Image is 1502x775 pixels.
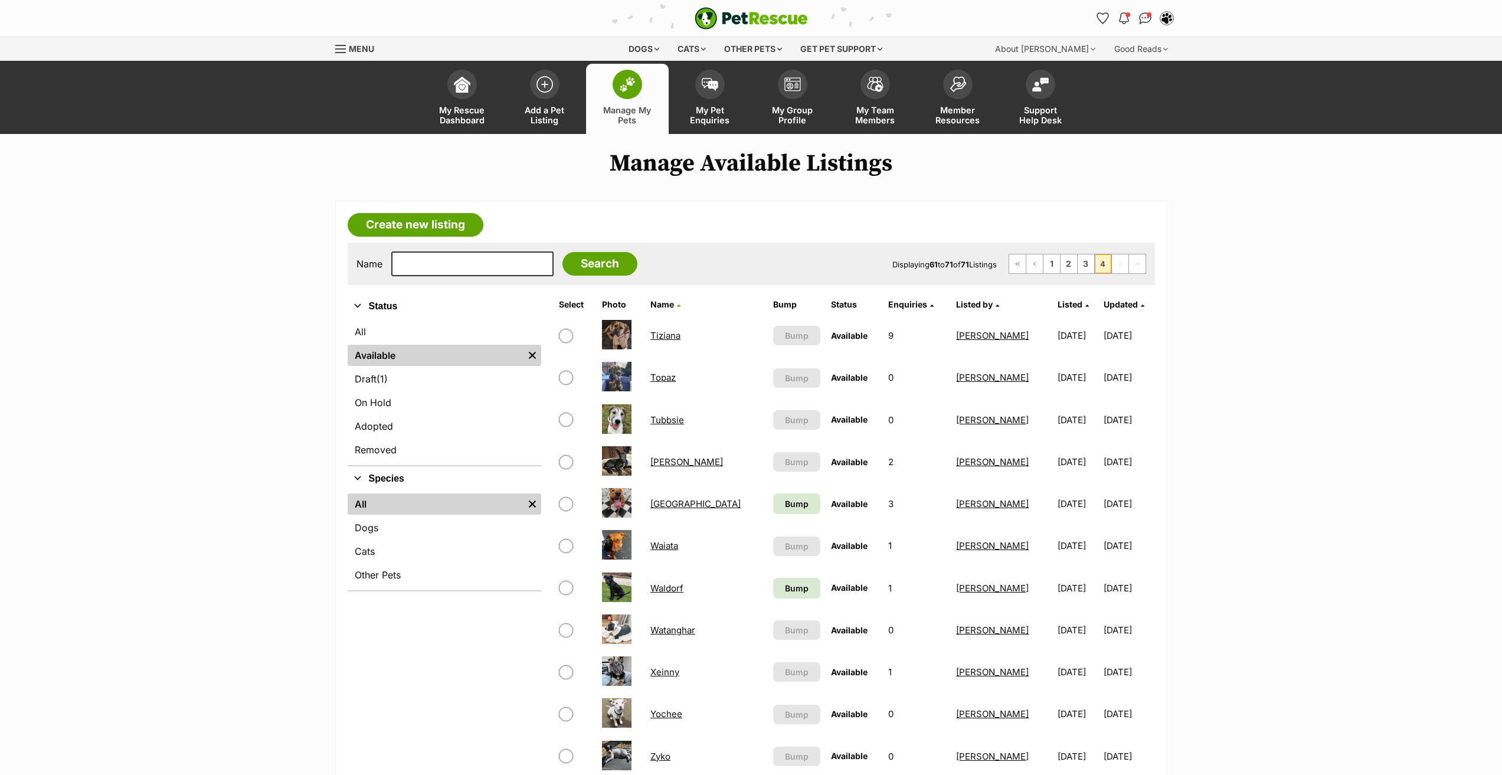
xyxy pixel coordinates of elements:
[1043,254,1060,273] a: Page 1
[956,751,1029,762] a: [PERSON_NAME]
[773,410,820,430] button: Bump
[773,452,820,472] button: Bump
[883,525,951,566] td: 1
[650,751,670,762] a: Zyko
[1061,254,1077,273] a: Page 2
[436,105,489,125] span: My Rescue Dashboard
[785,456,809,468] span: Bump
[348,345,523,366] a: Available
[950,76,966,92] img: member-resources-icon-8e73f808a243e03378d46382f2149f9095a855e16c252ad45f914b54edf8863c.svg
[1104,299,1138,309] span: Updated
[768,295,824,314] th: Bump
[1053,525,1102,566] td: [DATE]
[956,414,1029,426] a: [PERSON_NAME]
[945,260,953,269] strong: 71
[956,498,1029,509] a: [PERSON_NAME]
[454,76,470,93] img: dashboard-icon-eb2f2d2d3e046f16d808141f083e7271f6b2e854fb5c12c21221c1fb7104beca.svg
[1053,483,1102,524] td: [DATE]
[536,76,553,93] img: add-pet-listing-icon-0afa8454b4691262ce3f59096e99ab1cd57d4a30225e0717b998d2c9b9846f56.svg
[1157,9,1176,28] button: My account
[956,456,1029,467] a: [PERSON_NAME]
[773,326,820,345] button: Bump
[883,357,951,398] td: 0
[1032,77,1049,91] img: help-desk-icon-fdf02630f3aa405de69fd3d07c3f3aa587a6932b1a1747fa1d2bba05be0121f9.svg
[831,457,868,467] span: Available
[1095,254,1111,273] span: Page 4
[1026,254,1043,273] a: Previous page
[961,260,969,269] strong: 71
[773,537,820,556] button: Bump
[1104,442,1153,482] td: [DATE]
[562,252,637,276] input: Search
[1058,299,1089,309] a: Listed
[586,64,669,134] a: Manage My Pets
[831,372,868,382] span: Available
[849,105,902,125] span: My Team Members
[650,666,679,678] a: Xeinny
[503,64,586,134] a: Add a Pet Listing
[892,260,997,269] span: Displaying to of Listings
[650,708,682,720] a: Yochee
[421,64,503,134] a: My Rescue Dashboard
[956,583,1029,594] a: [PERSON_NAME]
[669,64,751,134] a: My Pet Enquiries
[1161,12,1173,24] img: Lynda Smith profile pic
[356,259,382,269] label: Name
[785,708,809,721] span: Bump
[1094,9,1176,28] ul: Account quick links
[695,7,808,30] img: logo-e224e6f780fb5917bec1dbf3a21bbac754714ae5b6737aabdf751b685950b380.svg
[1053,610,1102,650] td: [DATE]
[831,541,868,551] span: Available
[867,77,883,92] img: team-members-icon-5396bd8760b3fe7c0b43da4ab00e1e3bb1a5d9ba89233759b79545d2d3fc5d0d.svg
[785,624,809,636] span: Bump
[1104,483,1153,524] td: [DATE]
[785,498,809,510] span: Bump
[1009,254,1026,273] a: First page
[1112,254,1128,273] span: Next page
[348,471,541,486] button: Species
[931,105,984,125] span: Member Resources
[773,705,820,724] button: Bump
[785,666,809,678] span: Bump
[883,315,951,356] td: 9
[883,652,951,692] td: 1
[773,747,820,766] button: Bump
[1104,694,1153,734] td: [DATE]
[348,491,541,590] div: Species
[1104,610,1153,650] td: [DATE]
[348,213,483,237] a: Create new listing
[917,64,999,134] a: Member Resources
[348,368,541,390] a: Draft
[1053,357,1102,398] td: [DATE]
[831,751,868,761] span: Available
[956,299,999,309] a: Listed by
[956,372,1029,383] a: [PERSON_NAME]
[1104,652,1153,692] td: [DATE]
[620,37,667,61] div: Dogs
[602,488,631,518] img: Verona
[1053,694,1102,734] td: [DATE]
[773,493,820,514] a: Bump
[826,295,882,314] th: Status
[348,493,523,515] a: All
[1053,652,1102,692] td: [DATE]
[773,662,820,682] button: Bump
[888,299,934,309] a: Enquiries
[1104,357,1153,398] td: [DATE]
[348,416,541,437] a: Adopted
[956,540,1029,551] a: [PERSON_NAME]
[784,77,801,91] img: group-profile-icon-3fa3cf56718a62981997c0bc7e787c4b2cf8bcc04b72c1350f741eb67cf2f40e.svg
[1104,525,1153,566] td: [DATE]
[335,37,382,58] a: Menu
[792,37,891,61] div: Get pet support
[377,372,388,386] span: (1)
[650,330,680,341] a: Tiziana
[695,7,808,30] a: PetRescue
[883,610,951,650] td: 0
[650,540,678,551] a: Waiata
[1053,400,1102,440] td: [DATE]
[523,345,541,366] a: Remove filter
[831,709,868,719] span: Available
[650,624,695,636] a: Watanghar
[831,331,868,341] span: Available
